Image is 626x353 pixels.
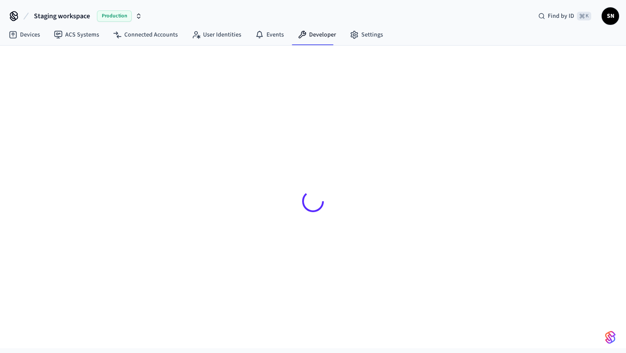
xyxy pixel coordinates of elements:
span: SN [603,8,618,24]
a: Developer [291,27,343,43]
a: ACS Systems [47,27,106,43]
img: SeamLogoGradient.69752ec5.svg [605,330,616,344]
div: Find by ID⌘ K [531,8,598,24]
a: Connected Accounts [106,27,185,43]
a: Devices [2,27,47,43]
button: SN [602,7,619,25]
a: Events [248,27,291,43]
a: Settings [343,27,390,43]
a: User Identities [185,27,248,43]
span: Staging workspace [34,11,90,21]
span: Find by ID [548,12,574,20]
span: ⌘ K [577,12,591,20]
span: Production [97,10,132,22]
